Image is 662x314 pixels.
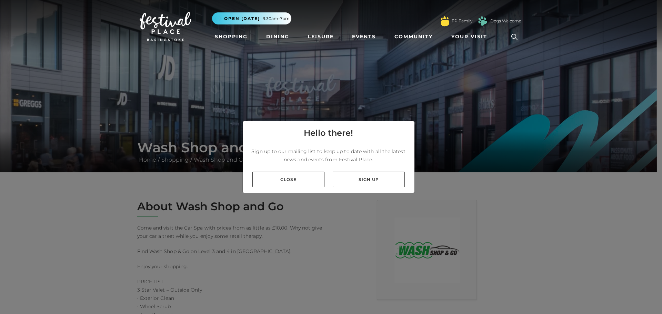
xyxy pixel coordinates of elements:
[212,12,291,24] button: Open [DATE] 9.30am-7pm
[452,18,472,24] a: FP Family
[252,172,324,187] a: Close
[212,30,250,43] a: Shopping
[263,30,292,43] a: Dining
[392,30,435,43] a: Community
[349,30,379,43] a: Events
[224,16,260,22] span: Open [DATE]
[449,30,493,43] a: Your Visit
[451,33,487,40] span: Your Visit
[248,147,409,164] p: Sign up to our mailing list to keep up to date with all the latest news and events from Festival ...
[304,127,353,139] h4: Hello there!
[333,172,405,187] a: Sign up
[490,18,522,24] a: Dogs Welcome!
[140,12,191,41] img: Festival Place Logo
[305,30,337,43] a: Leisure
[263,16,290,22] span: 9.30am-7pm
